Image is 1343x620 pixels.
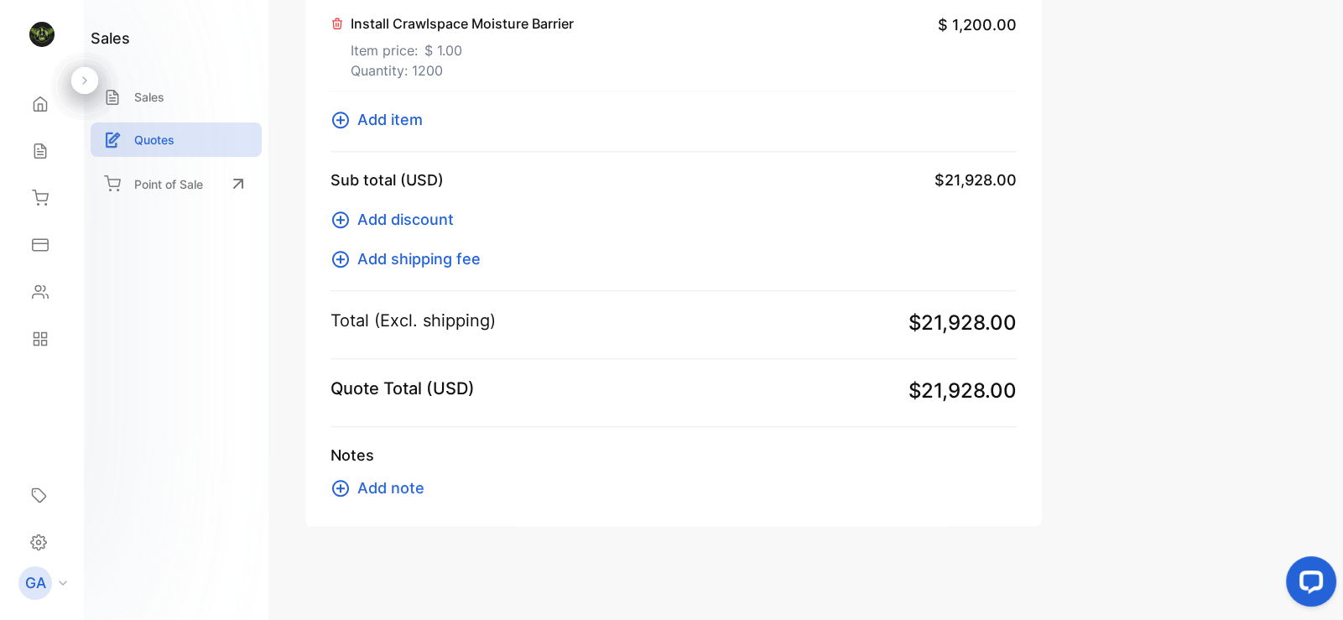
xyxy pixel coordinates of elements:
span: Add note [357,477,424,499]
a: Quotes [91,122,262,157]
span: Add shipping fee [357,247,481,270]
p: Quote Total (USD) [331,376,475,401]
a: Point of Sale [91,165,262,202]
p: Total (Excl. shipping) [331,308,496,333]
p: Quantity: 1200 [351,60,574,81]
p: Sub total (USD) [331,169,444,191]
span: Add item [357,108,423,131]
p: Quotes [134,131,174,148]
iframe: LiveChat chat widget [1273,550,1343,620]
p: Install Crawlspace Moisture Barrier [351,13,574,34]
span: $21,928.00 [934,169,1017,191]
button: Add note [331,477,435,499]
p: Point of Sale [134,175,203,193]
button: Add discount [331,208,464,231]
span: $ 1.00 [424,40,462,60]
span: Add discount [357,208,454,231]
p: Sales [134,88,164,106]
p: Notes [331,444,1017,466]
a: Sales [91,80,262,114]
p: Item price: [351,34,574,60]
h1: sales [91,27,130,49]
img: logo [29,22,55,47]
button: Add shipping fee [331,247,491,270]
span: $21,928.00 [908,376,1017,406]
p: GA [25,572,46,594]
span: $21,928.00 [908,308,1017,338]
span: $ 1,200.00 [938,13,1017,36]
button: Add item [331,108,433,131]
